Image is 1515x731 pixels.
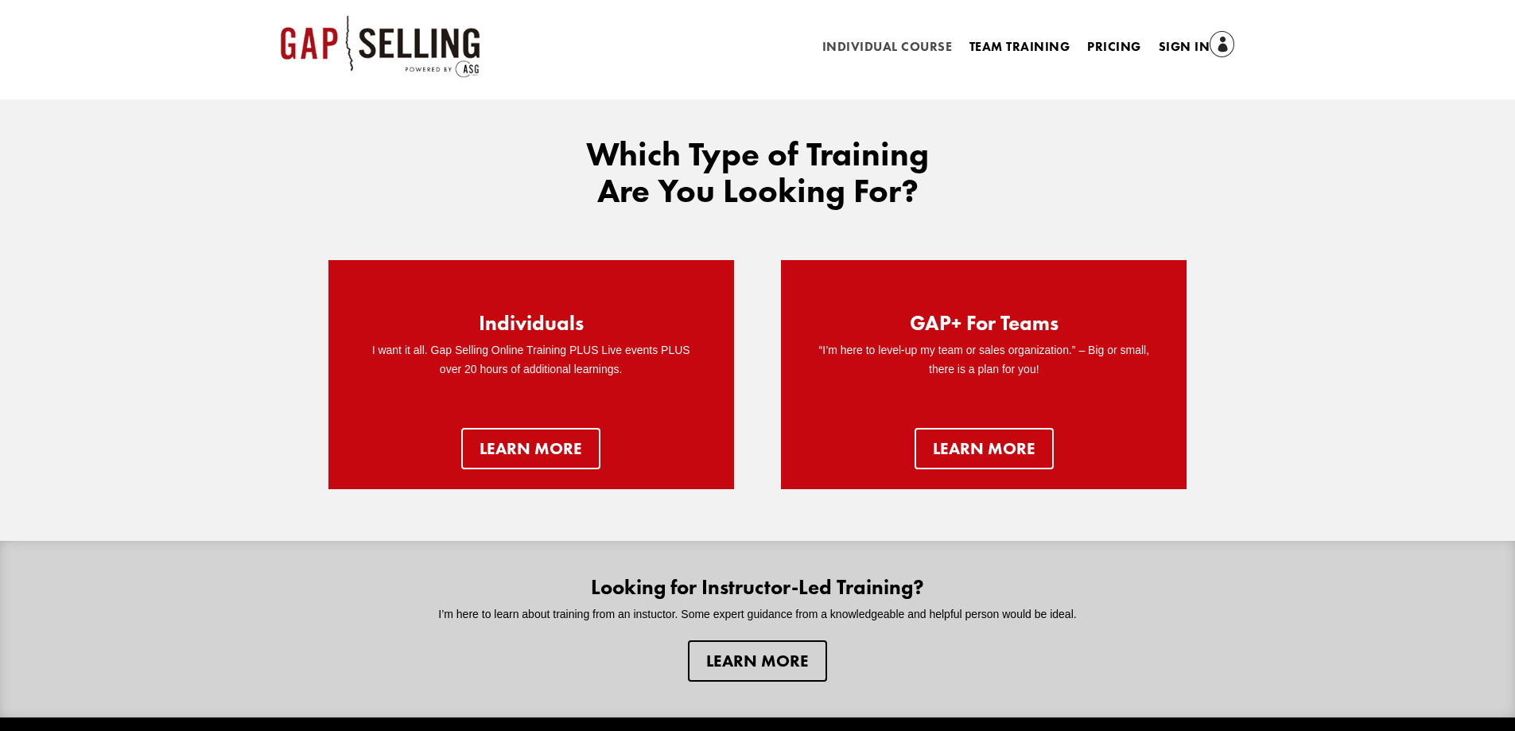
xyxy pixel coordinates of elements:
a: Learn more [688,640,827,682]
h2: Which Type of Training Are You Looking For? [559,136,957,217]
p: I want it all. Gap Selling Online Training PLUS Live events PLUS over 20 hours of additional lear... [360,341,702,379]
a: Team Training [969,41,1070,59]
a: learn more [915,428,1054,469]
h2: GAP+ For Teams [910,313,1059,341]
p: I’m here to learn about training from an instuctor. Some expert guidance from a knowledgeable and... [409,605,1107,624]
h2: Individuals [479,313,584,341]
a: Learn more [461,428,600,469]
h2: Looking for Instructor-Led Training? [409,577,1107,605]
p: “I’m here to level-up my team or sales organization.” – Big or small, there is a plan for you! [813,341,1155,379]
a: Sign In [1159,37,1235,59]
a: Pricing [1087,41,1140,59]
a: Individual Course [822,41,952,59]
